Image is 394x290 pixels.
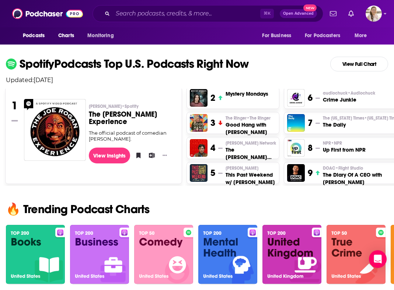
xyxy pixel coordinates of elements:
p: Joe Rogan • Spotify [89,103,176,109]
span: audiochuck [323,90,375,96]
span: • Spotify [122,104,139,109]
p: Theo Von [226,165,276,171]
a: Show notifications dropdown [327,7,339,20]
input: Search podcasts, credits, & more... [113,8,260,20]
div: The official podcast of comedian [PERSON_NAME]. [89,130,176,142]
h3: 1 [11,99,18,112]
h3: Crime Junkie [323,96,375,103]
p: audiochuck • Audiochuck [323,90,375,96]
a: Show notifications dropdown [345,7,357,20]
button: open menu [257,29,300,43]
div: Search podcasts, credits, & more... [93,5,323,22]
h3: This Past Weekend w/ [PERSON_NAME] [226,171,276,186]
span: Open Advanced [283,12,314,15]
img: banner-Top Podcasts in United Kingdom [262,225,321,284]
img: This Past Weekend w/ Theo Von [190,164,208,182]
p: NPR • NPR [323,140,366,146]
a: Charts [53,29,79,43]
button: Show More Button [160,152,170,159]
button: Add to List [146,150,154,161]
img: The Tucker Carlson Show [190,139,208,157]
span: Charts [58,31,74,41]
button: open menu [82,29,123,43]
span: DOAC [323,165,363,171]
h3: The [PERSON_NAME] Show [226,146,276,161]
span: Monitoring [87,31,114,41]
a: View Insights [89,148,130,163]
a: Crime Junkie [287,89,305,107]
h3: 2 [210,92,215,103]
span: [PERSON_NAME] Network [226,140,276,146]
p: The Ringer • The Ringer [226,115,276,121]
button: Bookmark Podcast [133,150,140,161]
h3: 3 [210,117,215,128]
img: banner-Top Business Podcasts [70,225,129,284]
img: banner-Top Comedy Podcasts [134,225,193,284]
span: • Flight Studio [335,166,363,171]
img: Podchaser - Follow, Share and Rate Podcasts [12,7,83,21]
button: open menu [349,29,376,43]
div: Open Intercom Messenger [369,250,387,268]
a: NPR•NPRUp First from NPR [323,140,366,153]
a: View Full Chart [330,57,388,71]
img: banner-Top Mental Health Podcasts [198,225,257,284]
h3: Up First from NPR [323,146,366,153]
img: spotify Icon [6,59,17,69]
h3: The [PERSON_NAME] Experience [89,111,176,125]
img: The Daily [287,114,305,132]
img: Up First from NPR [287,139,305,157]
button: Show profile menu [366,6,382,22]
h3: 4 [210,142,215,153]
span: Podcasts [23,31,45,41]
span: • The Ringer [247,116,271,121]
img: banner-Top Book Podcasts [6,225,65,284]
span: More [355,31,367,41]
p: Spotify Podcasts Top U.S. Podcasts Right Now [20,58,249,70]
img: banner-Top True Crime Podcasts [327,225,386,284]
h3: 7 [308,117,313,128]
a: The Joe Rogan Experience [24,99,86,161]
img: Mystery Mondays [190,89,208,107]
h3: 5 [210,167,215,178]
a: [PERSON_NAME]•SpotifyThe [PERSON_NAME] Experience [89,103,176,130]
button: open menu [18,29,54,43]
a: Mystery Mondays [226,90,268,98]
a: [PERSON_NAME] NetworkThe [PERSON_NAME] Show [226,140,276,161]
span: For Business [262,31,291,41]
span: NPR [323,140,342,146]
img: The Diary Of A CEO with Steven Bartlett [287,164,305,182]
h3: Good Hang with [PERSON_NAME] [226,121,276,136]
a: audiochuck•AudiochuckCrime Junkie [323,90,375,103]
h3: 8 [308,142,313,153]
a: The Ringer•The RingerGood Hang with [PERSON_NAME] [226,115,276,136]
button: open menu [300,29,351,43]
span: • Audiochuck [348,91,375,96]
span: The Ringer [226,115,271,121]
span: • NPR [331,141,342,146]
h3: 6 [308,92,313,103]
img: Good Hang with Amy Poehler [190,114,208,132]
button: Open AdvancedNew [280,9,317,18]
span: [PERSON_NAME] [226,165,258,171]
span: [PERSON_NAME] [89,103,139,109]
h3: 9 [308,167,313,178]
span: Logged in as acquavie [366,6,382,22]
